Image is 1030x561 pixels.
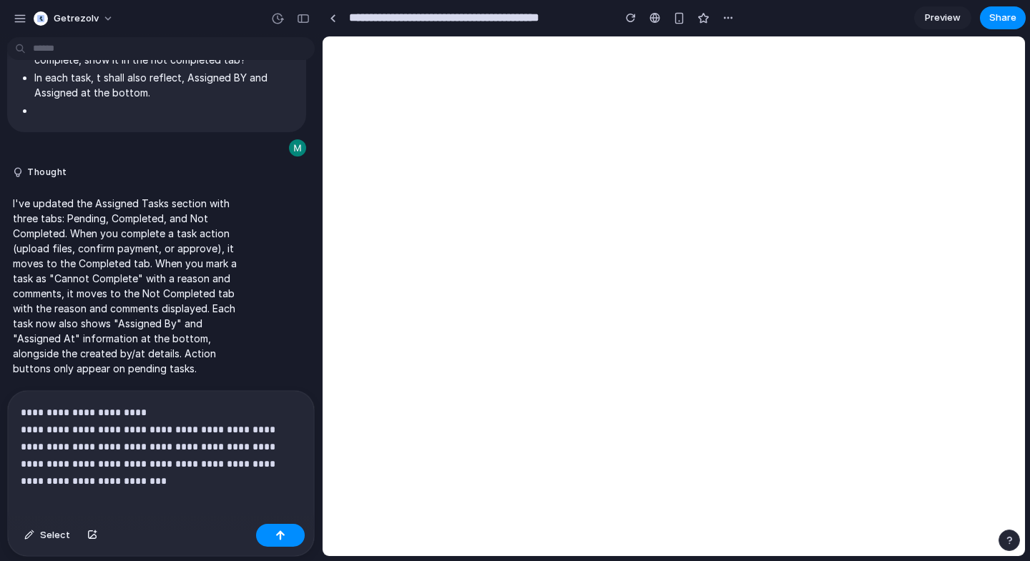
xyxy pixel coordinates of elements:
[914,6,971,29] a: Preview
[925,11,961,25] span: Preview
[980,6,1026,29] button: Share
[28,7,121,30] button: getrezolv
[13,196,252,376] p: I've updated the Assigned Tasks section with three tabs: Pending, Completed, and Not Completed. W...
[54,11,99,26] span: getrezolv
[989,11,1016,25] span: Share
[40,528,70,542] span: Select
[17,524,77,547] button: Select
[34,70,293,100] li: In each task, t shall also reflect, Assigned BY and Assigned at the bottom.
